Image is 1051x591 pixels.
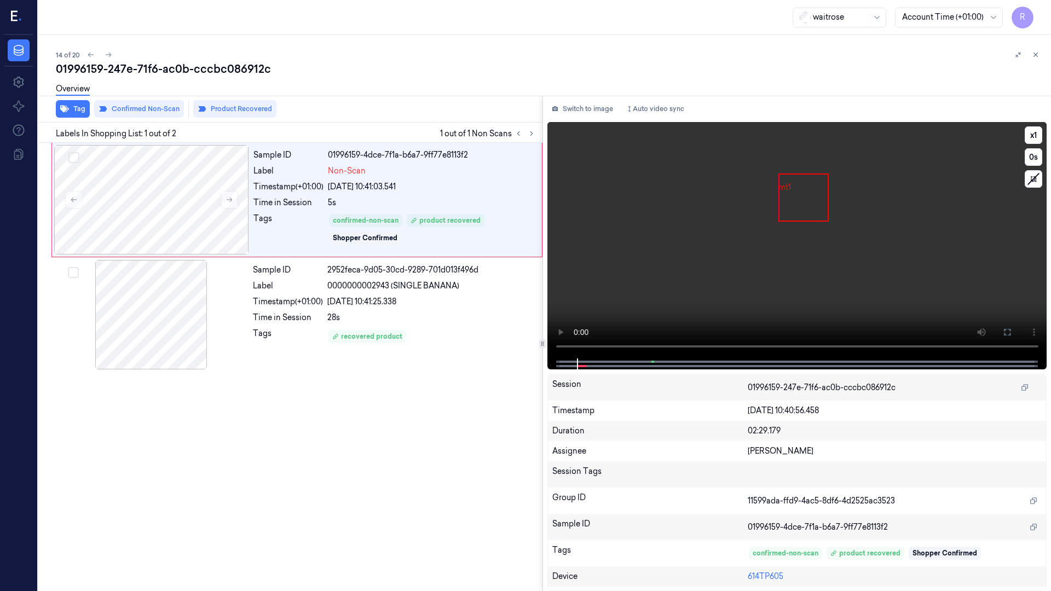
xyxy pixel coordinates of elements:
span: 0000000002943 (SINGLE BANANA) [327,280,459,292]
div: 614TP605 [748,571,1042,582]
span: 01996159-4dce-7f1a-b6a7-9ff77e8113f2 [748,522,888,533]
div: 01996159-4dce-7f1a-b6a7-9ff77e8113f2 [328,149,535,161]
div: product recovered [830,548,900,558]
button: Product Recovered [193,100,276,118]
div: Sample ID [253,264,323,276]
button: R [1012,7,1033,28]
div: Duration [552,425,748,437]
span: 14 of 20 [56,50,80,60]
div: [DATE] 10:40:56.458 [748,405,1042,416]
div: [PERSON_NAME] [748,445,1042,457]
div: Sample ID [253,149,324,161]
button: x1 [1025,126,1042,144]
div: confirmed-non-scan [333,216,399,225]
div: 01996159-247e-71f6-ac0b-cccbc086912c [56,61,1042,77]
a: Overview [56,83,90,96]
button: Select row [68,152,79,163]
div: 02:29.179 [748,425,1042,437]
button: 0s [1025,148,1042,166]
div: product recovered [411,216,481,225]
span: Non-Scan [328,165,366,177]
span: 01996159-247e-71f6-ac0b-cccbc086912c [748,382,896,393]
div: Session [552,379,748,396]
div: Tags [253,213,324,246]
div: Shopper Confirmed [333,233,397,243]
div: [DATE] 10:41:03.541 [328,181,535,193]
div: Session Tags [552,466,748,483]
div: Timestamp [552,405,748,416]
div: Assignee [552,445,748,457]
div: [DATE] 10:41:25.338 [327,296,536,308]
div: 5s [328,197,535,208]
div: Shopper Confirmed [913,548,977,558]
button: Confirmed Non-Scan [94,100,184,118]
button: Tag [56,100,90,118]
div: Sample ID [552,518,748,536]
div: 2952feca-9d05-30cd-9289-701d013f496d [327,264,536,276]
div: Tags [253,328,323,345]
span: 11599ada-ffd9-4ac5-8df6-4d2525ac3523 [748,495,895,507]
div: Label [253,280,323,292]
div: Time in Session [253,312,323,323]
div: recovered product [332,332,402,341]
div: 28s [327,312,536,323]
span: 1 out of 1 Non Scans [440,127,538,140]
div: Device [552,571,748,582]
span: Labels In Shopping List: 1 out of 2 [56,128,176,140]
div: Label [253,165,324,177]
button: Switch to image [547,100,617,118]
div: Timestamp (+01:00) [253,181,324,193]
button: Select row [68,267,79,278]
button: Auto video sync [622,100,689,118]
div: confirmed-non-scan [753,548,818,558]
div: Time in Session [253,197,324,208]
div: Tags [552,544,748,562]
div: Timestamp (+01:00) [253,296,323,308]
div: Group ID [552,492,748,509]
